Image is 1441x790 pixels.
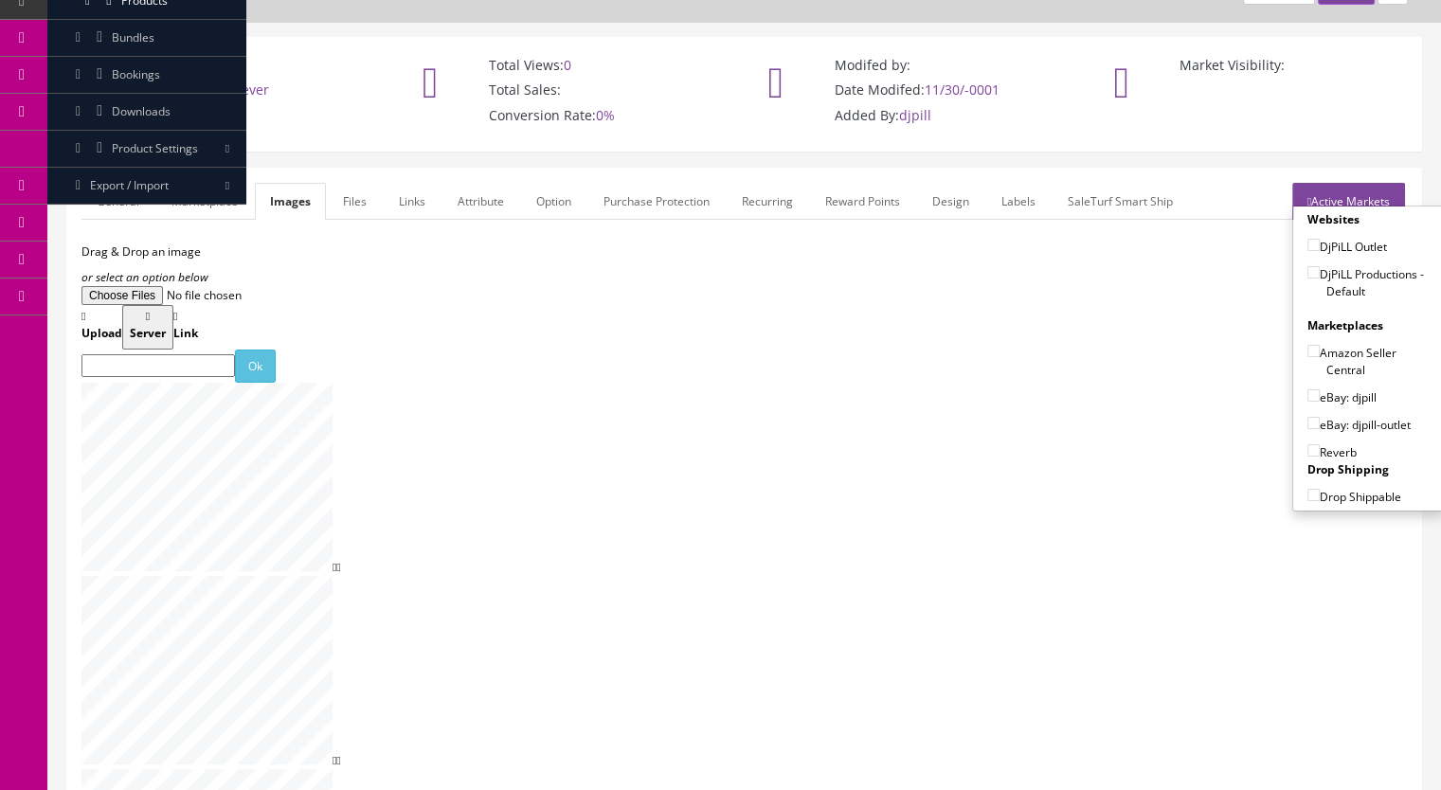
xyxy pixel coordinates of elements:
[47,20,246,57] a: Bundles
[596,106,615,124] span: 0%
[564,56,571,74] span: 0
[81,243,1407,260] p: Drag & Drop an image
[1307,345,1320,357] input: Amazon Seller Central
[130,308,166,342] label: Server
[336,755,340,766] i: Remove Filter
[899,106,931,124] span: djpill
[1307,487,1401,506] label: Drop Shippable
[112,29,154,45] span: Bundles
[1053,183,1188,220] a: SaleTurf Smart Ship
[986,183,1051,220] a: Labels
[432,107,711,124] p: Conversion Rate:
[778,107,1057,124] p: Added By:
[112,140,198,156] span: Product Settings
[81,269,208,285] i: or select an option below
[333,562,336,573] i: Zoom
[47,168,246,205] a: Export / Import
[1307,237,1387,256] label: DjPiLL Outlet
[727,183,808,220] a: Recurring
[384,183,441,220] a: Links
[778,57,1057,74] p: Modifed by:
[235,350,276,383] button: Ok
[1307,489,1320,501] input: Drop Shippable
[1307,415,1411,434] label: eBay: djpill-outlet
[1307,461,1389,477] strong: Drop Shipping
[1307,317,1383,333] strong: Marketplaces
[1307,417,1320,429] input: eBay: djpill-outlet
[1307,442,1357,461] label: Reverb
[333,755,336,766] i: Zoom
[173,308,198,342] label: Link
[521,183,586,220] a: Option
[1307,264,1429,300] label: DjPiLL Productions - Default
[1292,183,1405,220] a: Active Markets
[1307,211,1360,227] strong: Websites
[233,81,269,99] span: never
[1307,444,1320,457] input: Reverb
[47,57,246,94] a: Bookings
[1307,343,1429,379] label: Amazon Seller Central
[442,183,519,220] a: Attribute
[588,183,725,220] a: Purchase Protection
[1123,57,1402,74] p: Market Visibility:
[1307,239,1320,251] input: DjPiLL Outlet
[432,57,711,74] p: Total Views:
[112,66,160,82] span: Bookings
[1307,389,1320,402] input: eBay: djpill
[1307,266,1320,278] input: DjPiLL Productions - Default
[432,81,711,99] p: Total Sales:
[925,81,1000,99] span: 11/30/-0001
[328,183,382,220] a: Files
[1307,387,1377,406] label: eBay: djpill
[810,183,915,220] a: Reward Points
[336,562,340,573] i: Remove Filter
[112,103,171,119] span: Downloads
[778,81,1057,99] p: Date Modifed:
[81,308,122,342] label: Upload
[122,305,173,350] button: Server
[255,183,326,220] a: Images
[917,183,984,220] a: Design
[47,94,246,131] a: Downloads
